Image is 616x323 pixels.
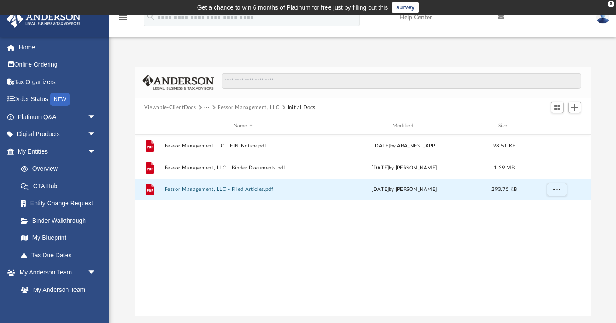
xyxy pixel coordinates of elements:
[325,122,483,130] div: Modified
[6,56,109,74] a: Online Ordering
[568,102,581,114] button: Add
[12,195,109,212] a: Entity Change Request
[494,165,515,170] span: 1.39 MB
[608,1,614,7] div: close
[6,91,109,109] a: Order StatusNEW
[547,183,567,196] button: More options
[6,39,109,56] a: Home
[326,142,483,150] div: [DATE] by ABA_NEST_APP
[288,104,316,112] button: Initial Docs
[50,93,70,106] div: NEW
[551,102,564,114] button: Switch to Grid View
[139,122,160,130] div: id
[218,104,279,112] button: Fessor Management, LLC
[164,143,322,149] button: Fessor Management LLC - EIN Notice.pdf
[118,17,129,23] a: menu
[6,143,109,160] a: My Entitiesarrow_drop_down
[164,165,322,171] button: Fessor Management, LLC - Binder Documents.pdf
[12,177,109,195] a: CTA Hub
[326,164,483,172] div: [DATE] by [PERSON_NAME]
[12,229,105,247] a: My Blueprint
[392,2,419,13] a: survey
[164,122,321,130] div: Name
[12,246,109,264] a: Tax Due Dates
[87,143,105,161] span: arrow_drop_down
[526,122,587,130] div: id
[596,11,609,24] img: User Pic
[6,108,109,126] a: Platinum Q&Aarrow_drop_down
[87,264,105,282] span: arrow_drop_down
[12,160,109,178] a: Overview
[491,187,517,192] span: 293.75 KB
[197,2,388,13] div: Get a chance to win 6 months of Platinum for free just by filling out this
[487,122,522,130] div: Size
[204,104,210,112] button: ···
[87,108,105,126] span: arrow_drop_down
[6,126,109,143] a: Digital Productsarrow_drop_down
[493,144,515,148] span: 98.51 KB
[326,186,483,193] div: [DATE] by [PERSON_NAME]
[12,281,101,298] a: My Anderson Team
[6,264,105,281] a: My Anderson Teamarrow_drop_down
[12,212,109,229] a: Binder Walkthrough
[118,12,129,23] i: menu
[144,104,196,112] button: Viewable-ClientDocs
[135,135,591,316] div: grid
[4,11,83,28] img: Anderson Advisors Platinum Portal
[87,126,105,144] span: arrow_drop_down
[222,73,581,89] input: Search files and folders
[6,73,109,91] a: Tax Organizers
[146,12,156,21] i: search
[164,186,322,192] button: Fessor Management, LLC - Filed Articles.pdf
